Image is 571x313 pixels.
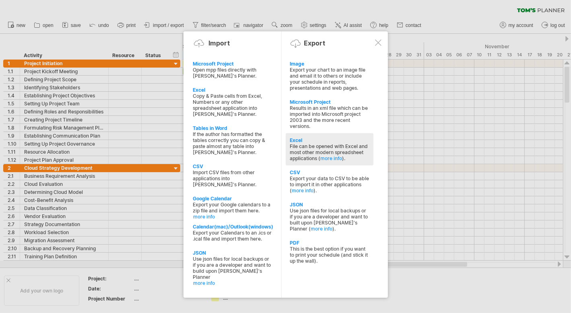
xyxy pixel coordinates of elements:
[320,155,342,161] a: more info
[193,131,273,155] div: If the author has formatted the tables correctly you can copy & paste almost any table into [PERS...
[194,280,273,286] a: more info
[292,187,313,194] a: more info
[290,208,369,232] div: Use json files for local backups or if you are a developer and want to built upon [PERSON_NAME]'s...
[290,143,369,161] div: File can be opened with Excel and most other modern spreadsheet applications ( ).
[290,99,369,105] div: Microsoft Project
[290,175,369,194] div: Export your data to CSV to be able to import it in other applications ( ).
[290,67,369,91] div: Export your chart to an image file and email it to others or include your schedule in reports, pr...
[311,226,332,232] a: more info
[290,105,369,129] div: Results in an xml file which can be imported into Microsoft project 2003 and the more recent vers...
[193,93,273,117] div: Copy & Paste cells from Excel, Numbers or any other spreadsheet application into [PERSON_NAME]'s ...
[290,240,369,246] div: PDF
[193,87,273,93] div: Excel
[194,214,273,220] a: more info
[209,39,230,47] div: Import
[193,125,273,131] div: Tables in Word
[290,202,369,208] div: JSON
[304,39,326,47] div: Export
[290,246,369,264] div: This is the best option if you want to print your schedule (and stick it up the wall).
[290,137,369,143] div: Excel
[290,169,369,175] div: CSV
[290,61,369,67] div: Image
